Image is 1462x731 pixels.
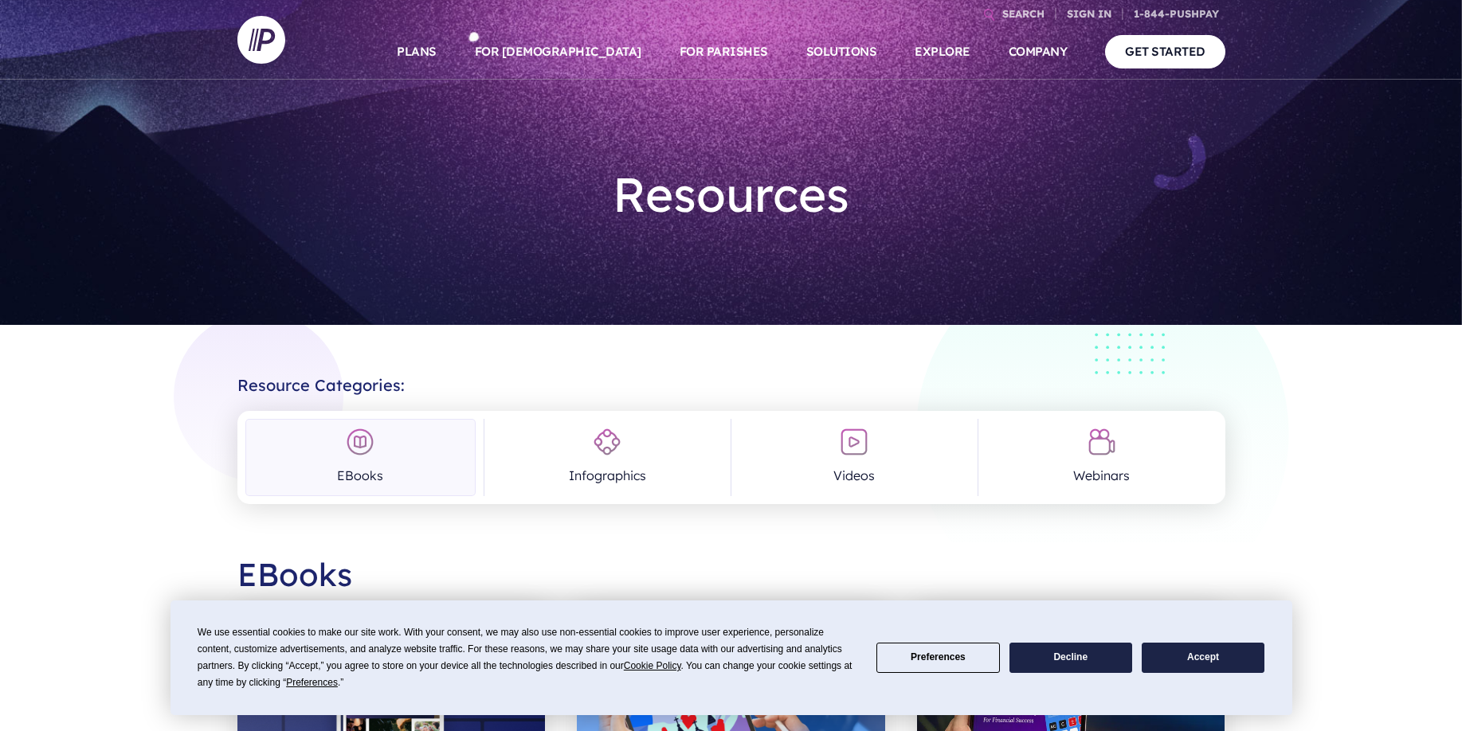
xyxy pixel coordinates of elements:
a: EBooks [245,419,476,496]
span: Preferences [286,677,338,688]
h2: EBooks [237,542,1225,606]
a: Webinars [986,419,1217,496]
a: Infographics [492,419,723,496]
a: PLANS [397,24,437,80]
div: We use essential cookies to make our site work. With your consent, we may also use non-essential ... [198,624,857,691]
a: COMPANY [1009,24,1068,80]
a: GET STARTED [1105,35,1225,68]
img: EBooks Icon [346,428,374,456]
a: FOR [DEMOGRAPHIC_DATA] [475,24,641,80]
a: EXPLORE [915,24,970,80]
div: Cookie Consent Prompt [171,600,1292,715]
button: Preferences [876,643,999,674]
img: Infographics Icon [593,428,621,456]
button: Accept [1142,643,1264,674]
span: Cookie Policy [624,660,681,671]
h2: Resource Categories: [237,363,1225,395]
img: Videos Icon [840,428,868,456]
a: FOR PARISHES [680,24,768,80]
img: Webinars Icon [1088,428,1116,456]
a: SOLUTIONS [806,24,877,80]
h1: Resources [497,153,966,236]
a: Videos [739,419,970,496]
button: Decline [1009,643,1132,674]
